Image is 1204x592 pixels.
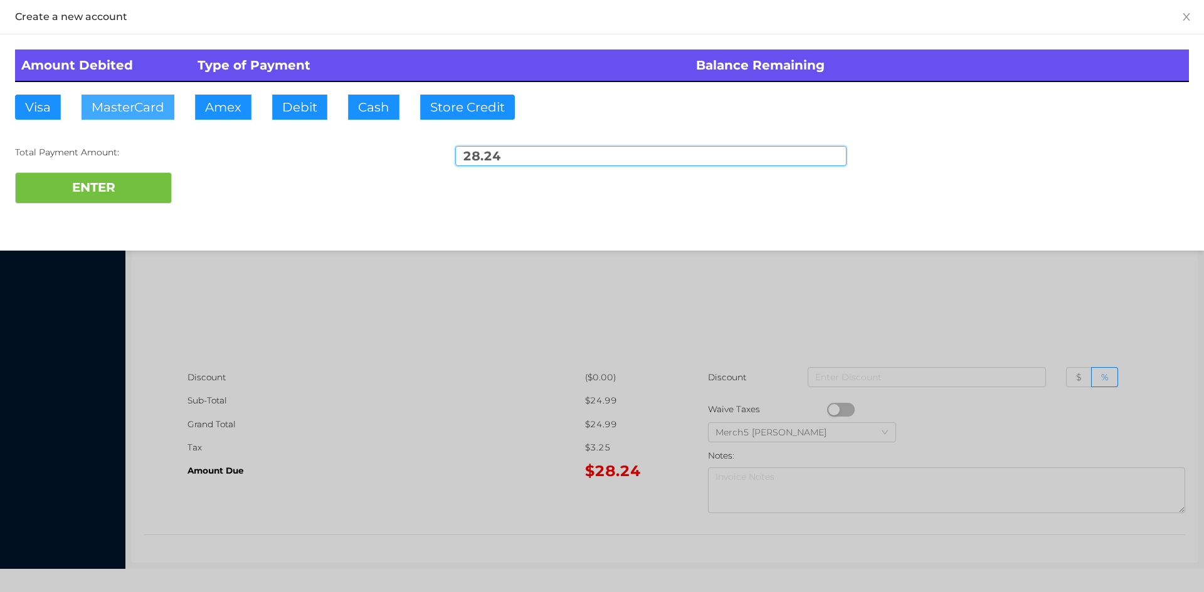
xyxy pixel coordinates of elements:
[15,10,1189,24] div: Create a new account
[420,95,515,120] button: Store Credit
[272,95,327,120] button: Debit
[195,95,251,120] button: Amex
[1181,12,1191,22] i: icon: close
[15,146,406,159] div: Total Payment Amount:
[348,95,399,120] button: Cash
[191,49,690,81] th: Type of Payment
[15,95,61,120] button: Visa
[82,95,174,120] button: MasterCard
[15,49,191,81] th: Amount Debited
[15,172,172,204] button: ENTER
[690,49,1189,81] th: Balance Remaining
